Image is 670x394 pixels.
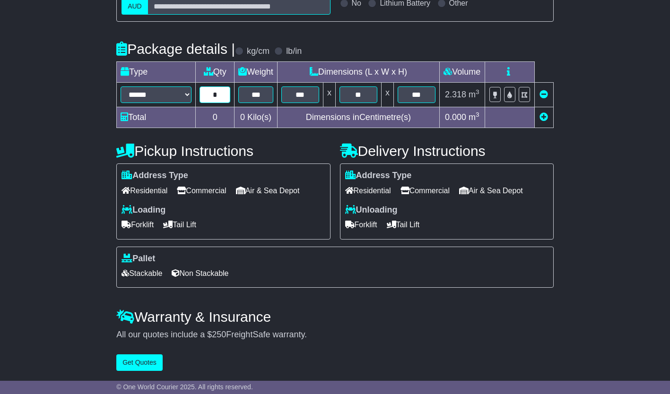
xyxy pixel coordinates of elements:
label: Address Type [122,171,188,181]
td: x [381,83,393,107]
td: Qty [196,62,235,83]
label: lb/in [286,46,302,57]
span: m [469,112,479,122]
div: All our quotes include a $ FreightSafe warranty. [116,330,554,340]
h4: Package details | [116,41,235,57]
sup: 3 [476,111,479,118]
label: kg/cm [247,46,270,57]
span: 250 [212,330,226,339]
td: Dimensions (L x W x H) [277,62,439,83]
span: m [469,90,479,99]
label: Unloading [345,205,398,215]
span: Stackable [122,266,162,281]
label: Loading [122,205,165,215]
a: Remove this item [539,90,548,99]
span: 0 [240,112,245,122]
span: Tail Lift [387,217,420,232]
td: Kilo(s) [235,107,278,128]
td: 0 [196,107,235,128]
button: Get Quotes [116,354,163,371]
span: Residential [122,183,167,198]
label: Pallet [122,254,155,264]
h4: Pickup Instructions [116,143,330,159]
span: © One World Courier 2025. All rights reserved. [116,383,253,391]
span: Air & Sea Depot [236,183,300,198]
a: Add new item [539,112,548,122]
sup: 3 [476,88,479,95]
td: Type [117,62,196,83]
td: Volume [439,62,485,83]
h4: Warranty & Insurance [116,309,554,325]
td: x [323,83,335,107]
td: Weight [235,62,278,83]
span: Commercial [177,183,226,198]
span: 0.000 [445,112,466,122]
td: Dimensions in Centimetre(s) [277,107,439,128]
span: Commercial [400,183,450,198]
td: Total [117,107,196,128]
h4: Delivery Instructions [340,143,554,159]
span: Tail Lift [163,217,196,232]
span: Non Stackable [172,266,228,281]
span: Forklift [345,217,377,232]
span: 2.318 [445,90,466,99]
span: Air & Sea Depot [459,183,523,198]
span: Forklift [122,217,154,232]
label: Address Type [345,171,412,181]
span: Residential [345,183,391,198]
